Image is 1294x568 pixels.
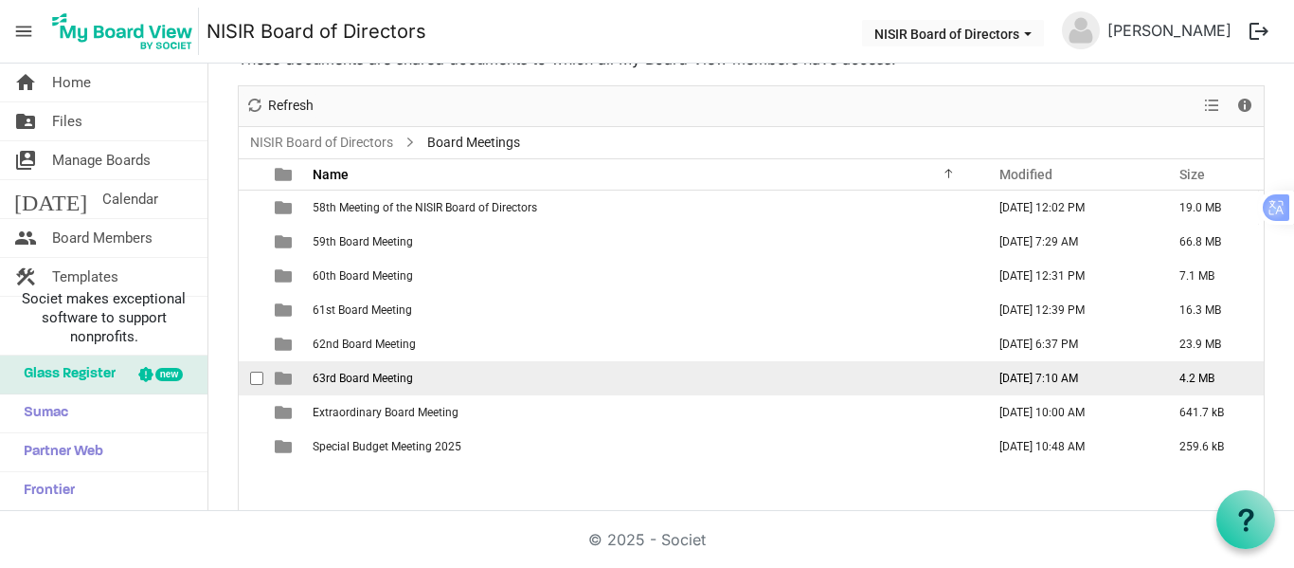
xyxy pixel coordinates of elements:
button: Details [1232,94,1258,118]
span: Board Members [52,219,153,257]
td: is template cell column header type [263,225,307,259]
td: July 01, 2024 10:00 AM column header Modified [979,395,1159,430]
span: 58th Meeting of the NISIR Board of Directors [313,201,537,214]
td: 16.3 MB is template cell column header Size [1159,293,1264,327]
td: checkbox [239,361,263,395]
td: checkbox [239,395,263,430]
span: home [14,64,37,101]
span: people [14,219,37,257]
span: menu [6,13,42,49]
td: September 19, 2025 7:10 AM column header Modified [979,361,1159,395]
td: 59th Board Meeting is template cell column header Name [307,225,979,259]
td: 62nd Board Meeting is template cell column header Name [307,327,979,361]
td: 60th Board Meeting is template cell column header Name [307,259,979,293]
td: checkbox [239,430,263,464]
span: 62nd Board Meeting [313,338,416,351]
span: Home [52,64,91,101]
span: switch_account [14,141,37,179]
div: new [155,368,183,381]
td: is template cell column header type [263,191,307,225]
td: is template cell column header type [263,395,307,430]
span: Templates [52,258,118,296]
td: checkbox [239,259,263,293]
button: logout [1239,11,1279,51]
button: NISIR Board of Directors dropdownbutton [862,20,1044,46]
span: 60th Board Meeting [313,269,413,283]
td: is template cell column header type [263,293,307,327]
a: NISIR Board of Directors [246,131,397,155]
td: is template cell column header type [263,361,307,395]
span: [DATE] [14,180,87,218]
td: 19.0 MB is template cell column header Size [1159,191,1264,225]
span: Calendar [102,180,158,218]
span: Sumac [14,394,68,432]
div: View [1196,86,1229,126]
td: 641.7 kB is template cell column header Size [1159,395,1264,430]
span: Refresh [266,94,315,118]
div: Refresh [239,86,320,126]
td: 7.1 MB is template cell column header Size [1159,259,1264,293]
td: 58th Meeting of the NISIR Board of Directors is template cell column header Name [307,191,979,225]
span: Partner Web [14,433,103,471]
td: checkbox [239,327,263,361]
td: June 19, 2025 6:37 PM column header Modified [979,327,1159,361]
a: © 2025 - Societ [588,530,706,549]
a: [PERSON_NAME] [1100,11,1239,49]
img: no-profile-picture.svg [1062,11,1100,49]
td: is template cell column header type [263,327,307,361]
span: Name [313,167,349,182]
button: Refresh [243,94,317,118]
a: My Board View Logo [46,8,207,55]
td: checkbox [239,225,263,259]
td: January 10, 2025 10:48 AM column header Modified [979,430,1159,464]
span: construction [14,258,37,296]
img: My Board View Logo [46,8,199,55]
td: February 19, 2025 12:39 PM column header Modified [979,293,1159,327]
span: Societ makes exceptional software to support nonprofits. [9,289,199,346]
span: Manage Boards [52,141,151,179]
span: Modified [999,167,1052,182]
span: Board Meetings [423,131,524,155]
td: 66.8 MB is template cell column header Size [1159,225,1264,259]
span: 63rd Board Meeting [313,372,413,385]
td: is template cell column header type [263,259,307,293]
td: 63rd Board Meeting is template cell column header Name [307,361,979,395]
span: Files [52,102,82,140]
td: checkbox [239,191,263,225]
div: Details [1229,86,1261,126]
td: January 10, 2025 12:31 PM column header Modified [979,259,1159,293]
span: Extraordinary Board Meeting [313,406,458,419]
td: 4.2 MB is template cell column header Size [1159,361,1264,395]
span: 59th Board Meeting [313,235,413,248]
td: 259.6 kB is template cell column header Size [1159,430,1264,464]
span: folder_shared [14,102,37,140]
td: October 04, 2024 7:29 AM column header Modified [979,225,1159,259]
td: 61st Board Meeting is template cell column header Name [307,293,979,327]
td: checkbox [239,293,263,327]
td: 23.9 MB is template cell column header Size [1159,327,1264,361]
button: View dropdownbutton [1200,94,1223,118]
span: Glass Register [14,356,116,394]
span: Frontier [14,472,75,510]
span: 61st Board Meeting [313,303,412,317]
td: June 07, 2024 12:02 PM column header Modified [979,191,1159,225]
span: Size [1179,167,1205,182]
td: is template cell column header type [263,430,307,464]
td: Extraordinary Board Meeting is template cell column header Name [307,395,979,430]
span: Special Budget Meeting 2025 [313,440,461,453]
td: Special Budget Meeting 2025 is template cell column header Name [307,430,979,464]
a: NISIR Board of Directors [207,12,426,50]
